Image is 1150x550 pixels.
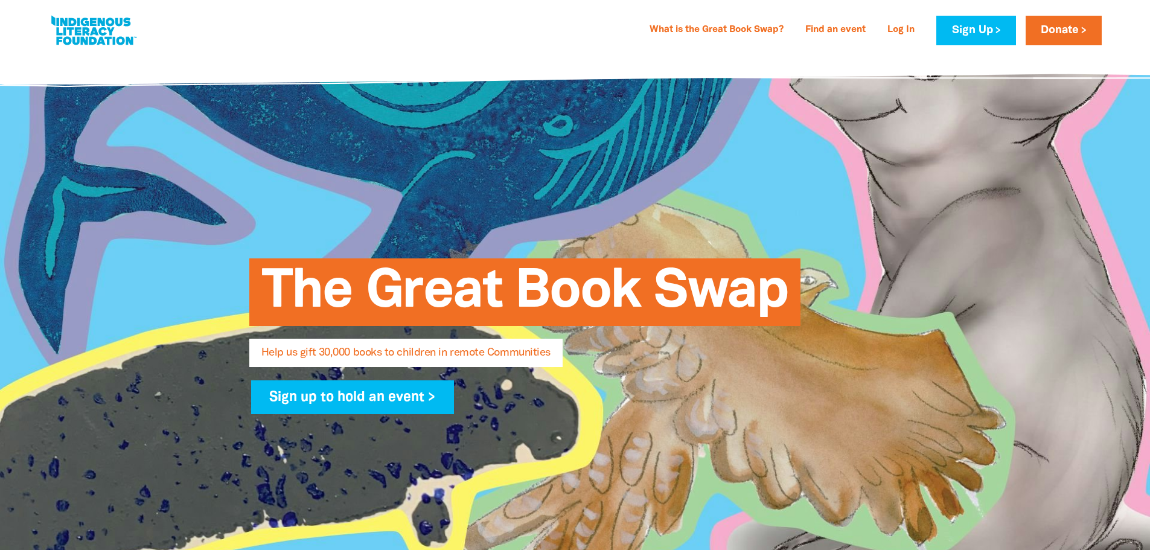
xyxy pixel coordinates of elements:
a: Donate [1026,16,1102,45]
a: What is the Great Book Swap? [642,21,791,40]
a: Find an event [798,21,873,40]
span: The Great Book Swap [261,267,788,326]
a: Sign up to hold an event > [251,380,455,414]
a: Sign Up [936,16,1015,45]
a: Log In [880,21,922,40]
span: Help us gift 30,000 books to children in remote Communities [261,348,551,367]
